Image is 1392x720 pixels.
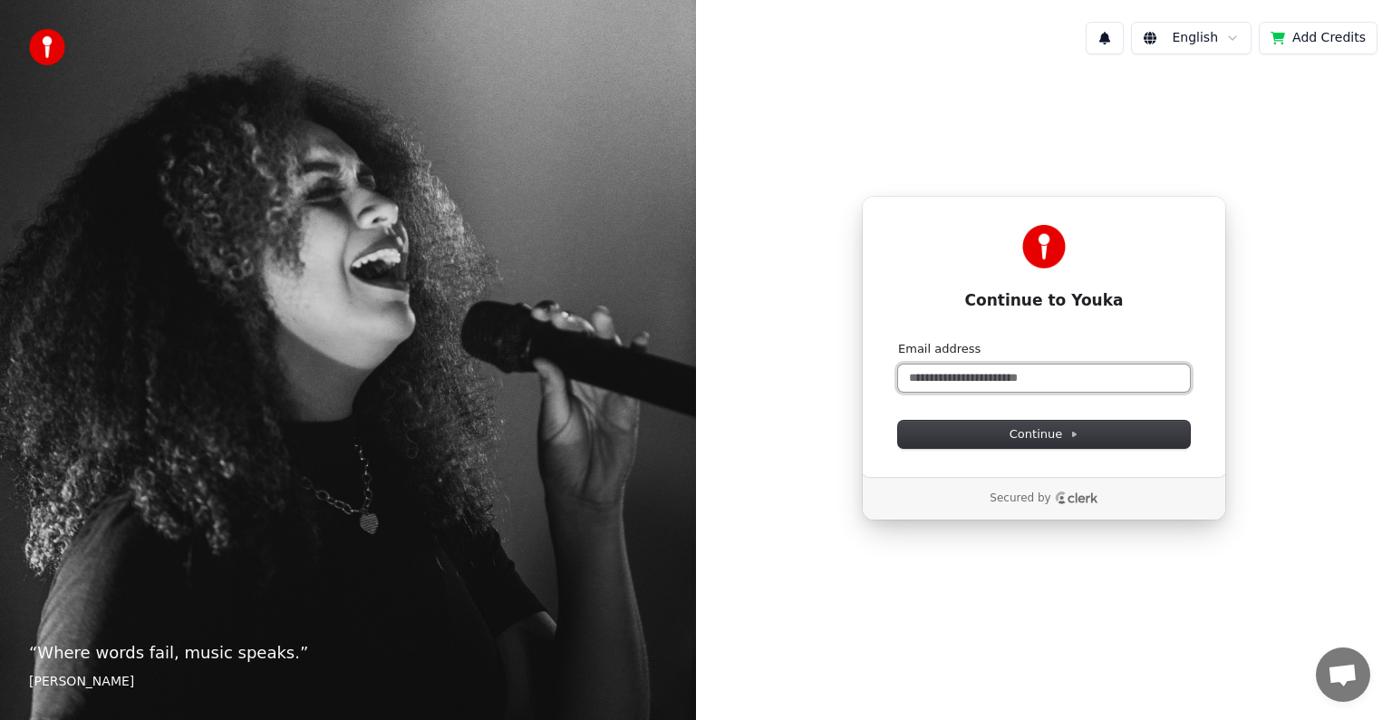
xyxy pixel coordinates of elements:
[29,640,667,666] p: “ Where words fail, music speaks. ”
[29,29,65,65] img: youka
[1055,491,1098,504] a: Clerk logo
[990,491,1050,506] p: Secured by
[29,673,667,691] footer: [PERSON_NAME]
[1316,647,1370,702] div: Open chat
[1010,426,1078,443] span: Continue
[898,341,981,357] label: Email address
[898,290,1190,312] h1: Continue to Youka
[898,421,1190,448] button: Continue
[1022,225,1066,268] img: Youka
[1259,22,1377,54] button: Add Credits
